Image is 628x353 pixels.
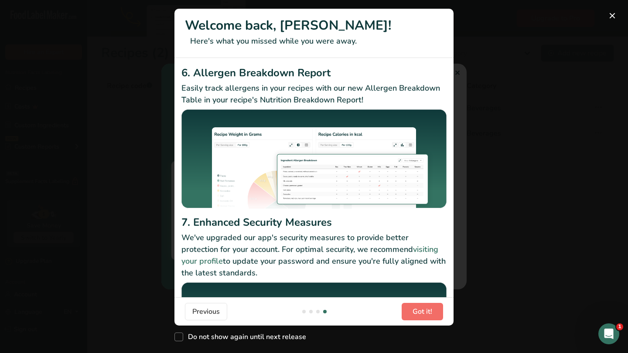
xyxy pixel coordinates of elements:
[598,323,619,344] iframe: Intercom live chat
[185,303,227,320] button: Previous
[413,306,432,317] span: Got it!
[181,82,447,106] p: Easily track allergens in your recipes with our new Allergen Breakdown Table in your recipe's Nut...
[181,244,438,266] a: visiting your profile
[192,306,220,317] span: Previous
[616,323,623,330] span: 1
[185,16,443,35] h1: Welcome back, [PERSON_NAME]!
[181,109,447,211] img: Allergen Breakdown Report
[402,303,443,320] button: Got it!
[183,333,306,341] span: Do not show again until next release
[181,214,447,230] h2: 7. Enhanced Security Measures
[181,232,447,279] p: We've upgraded our app's security measures to provide better protection for your account. For opt...
[181,65,447,81] h2: 6. Allergen Breakdown Report
[185,35,443,47] p: Here's what you missed while you were away.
